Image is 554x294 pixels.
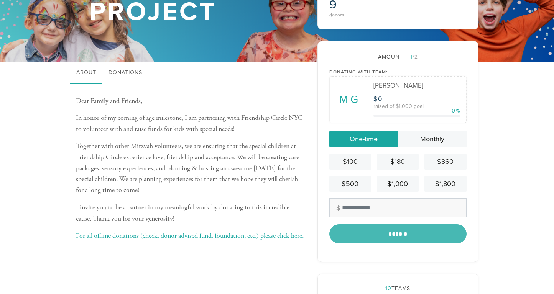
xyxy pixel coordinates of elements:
span: $ [373,95,378,103]
a: $1,000 [377,176,419,192]
a: About [70,62,102,84]
div: $360 [427,157,463,167]
a: Donations [102,62,148,84]
div: raised of $1,000 goal [373,104,460,109]
p: In honor of my coming of age milestone, I am partnering with Friendship Circle NYC to volunteer w... [76,113,306,135]
a: For all offline donations (check, donor advised fund, foundation, etc.) please click here. [76,231,304,240]
span: 1 [410,54,413,60]
div: $100 [332,157,368,167]
a: One-time [329,131,398,147]
div: Amount [329,53,467,61]
div: $1,000 [380,179,416,189]
a: $500 [329,176,371,192]
a: $180 [377,154,419,170]
a: Monthly [398,131,467,147]
p: Dear Family and Friends, [76,96,306,107]
div: 0% [452,107,460,115]
span: MG [337,91,360,108]
div: $1,800 [427,179,463,189]
div: Donating with team: [329,69,467,75]
p: I invite you to be a partner in my meaningful work by donating to this incredible cause. Thank yo... [76,202,306,224]
a: $1,800 [424,176,466,192]
div: [PERSON_NAME] [373,82,460,89]
span: 0 [378,95,383,103]
span: 10 [385,285,391,292]
span: /2 [406,54,418,60]
h2: Teams [329,286,467,292]
div: donors [329,12,396,18]
div: $180 [380,157,416,167]
p: Together with other Mitzvah volunteers, we are ensuring that the special children at Friendship C... [76,141,306,196]
a: $360 [424,154,466,170]
a: $100 [329,154,371,170]
div: $500 [332,179,368,189]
